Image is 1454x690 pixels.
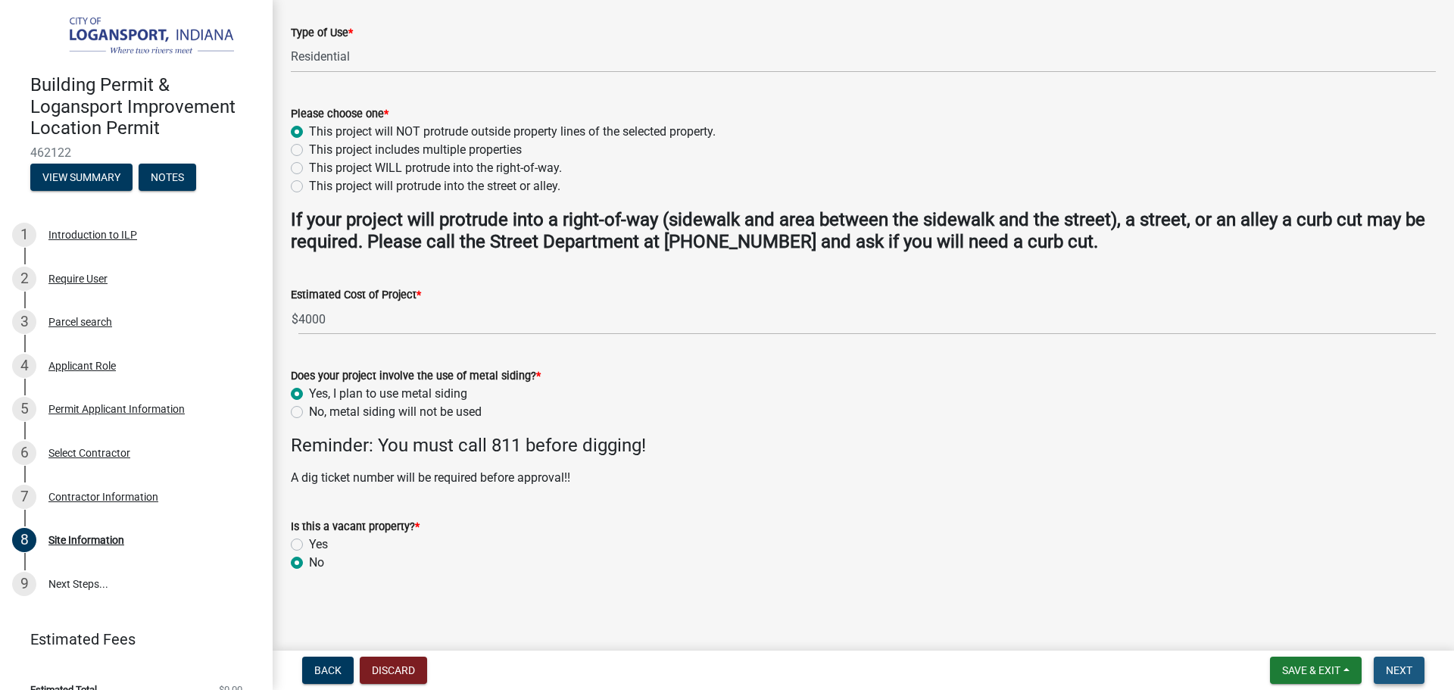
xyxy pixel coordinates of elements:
[30,16,248,58] img: City of Logansport, Indiana
[291,435,1436,457] h4: Reminder: You must call 811 before digging!
[309,403,482,421] label: No, metal siding will not be used
[1386,664,1412,676] span: Next
[309,141,522,159] label: This project includes multiple properties
[30,172,133,184] wm-modal-confirm: Summary
[12,354,36,378] div: 4
[309,554,324,572] label: No
[12,624,248,654] a: Estimated Fees
[302,657,354,684] button: Back
[12,310,36,334] div: 3
[48,448,130,458] div: Select Contractor
[291,28,353,39] label: Type of Use
[309,159,562,177] label: This project WILL protrude into the right-of-way.
[12,485,36,509] div: 7
[12,267,36,291] div: 2
[291,209,1425,252] strong: If your project will protrude into a right-of-way (sidewalk and area between the sidewalk and the...
[12,397,36,421] div: 5
[1282,664,1340,676] span: Save & Exit
[309,123,716,141] label: This project will NOT protrude outside property lines of the selected property.
[309,385,467,403] label: Yes, I plan to use metal siding
[12,528,36,552] div: 8
[1270,657,1362,684] button: Save & Exit
[48,317,112,327] div: Parcel search
[12,572,36,596] div: 9
[314,664,342,676] span: Back
[291,290,421,301] label: Estimated Cost of Project
[48,273,108,284] div: Require User
[48,229,137,240] div: Introduction to ILP
[30,74,261,139] h4: Building Permit & Logansport Improvement Location Permit
[48,492,158,502] div: Contractor Information
[12,223,36,247] div: 1
[309,535,328,554] label: Yes
[12,441,36,465] div: 6
[30,145,242,160] span: 462122
[48,361,116,371] div: Applicant Role
[291,371,541,382] label: Does your project involve the use of metal siding?
[309,177,560,195] label: This project will protrude into the street or alley.
[291,469,1436,487] p: A dig ticket number will be required before approval!!
[291,522,420,532] label: Is this a vacant property?
[48,535,124,545] div: Site Information
[139,172,196,184] wm-modal-confirm: Notes
[360,657,427,684] button: Discard
[139,164,196,191] button: Notes
[1374,657,1424,684] button: Next
[291,304,299,335] span: $
[48,404,185,414] div: Permit Applicant Information
[30,164,133,191] button: View Summary
[291,109,388,120] label: Please choose one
